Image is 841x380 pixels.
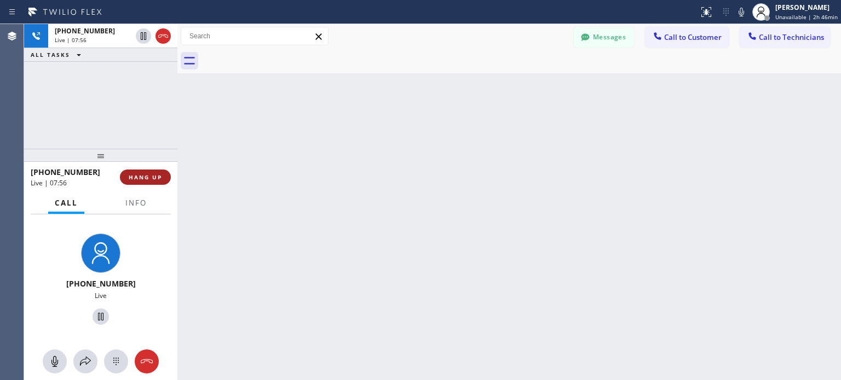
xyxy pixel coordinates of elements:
button: Hang up [135,349,159,373]
span: Unavailable | 2h 46min [775,13,838,21]
div: [PERSON_NAME] [775,3,838,12]
button: Info [119,192,153,214]
button: Call to Technicians [740,27,830,48]
button: Hold Customer [136,28,151,44]
span: Live | 07:56 [55,36,87,44]
button: Mute [734,4,749,20]
span: Call to Customer [664,32,722,42]
span: [PHONE_NUMBER] [55,26,115,36]
button: Open dialpad [104,349,128,373]
span: Live [95,291,107,300]
button: Open directory [73,349,97,373]
button: HANG UP [120,169,171,185]
button: Hang up [155,28,171,44]
span: Live | 07:56 [31,178,67,188]
button: ALL TASKS [24,48,92,61]
button: Mute [43,349,67,373]
button: Messages [574,27,634,48]
span: HANG UP [129,173,162,181]
input: Search [181,27,328,45]
span: ALL TASKS [31,51,70,59]
button: Hold Customer [93,308,109,325]
button: Call to Customer [645,27,729,48]
span: [PHONE_NUMBER] [31,167,100,177]
span: Call [55,198,78,208]
span: Call to Technicians [759,32,824,42]
span: [PHONE_NUMBER] [66,278,136,289]
button: Call [48,192,84,214]
span: Info [125,198,147,208]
